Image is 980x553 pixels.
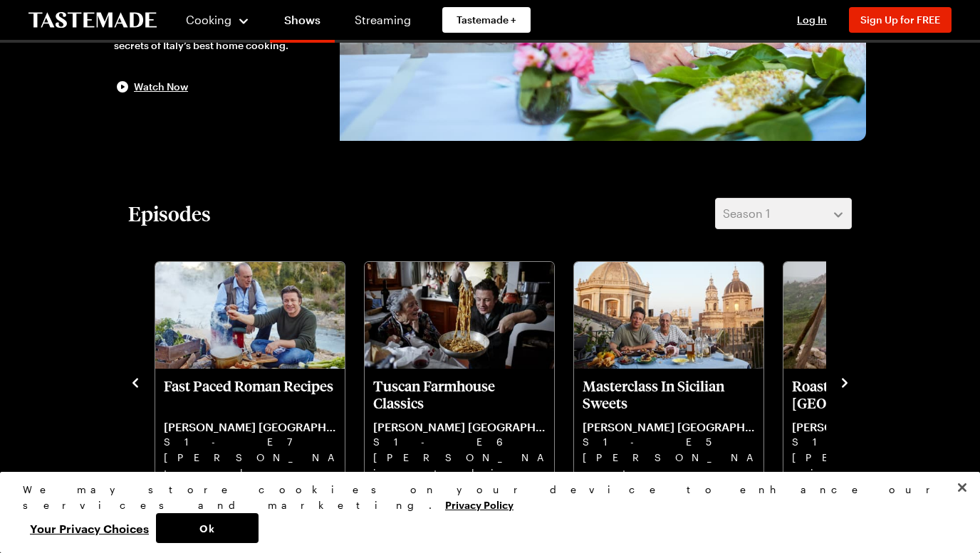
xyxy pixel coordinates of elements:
h2: Episodes [128,201,211,226]
p: S1 - E7 [164,434,336,450]
div: 4 / 8 [573,258,782,505]
img: Masterclass In Sicilian Sweets [574,262,763,369]
p: [PERSON_NAME] [GEOGRAPHIC_DATA] [373,420,546,434]
span: Season 1 [723,205,770,222]
p: [PERSON_NAME] [GEOGRAPHIC_DATA] [164,420,336,434]
button: Close [947,472,978,503]
span: Log In [797,14,827,26]
p: [PERSON_NAME] [GEOGRAPHIC_DATA] [792,420,964,434]
p: [PERSON_NAME] is taking spaghetti bolognese to the next level and re-creating a mind-blowing [DEM... [373,450,546,495]
button: Your Privacy Choices [23,513,156,543]
span: Cooking [186,13,231,26]
a: Masterclass In Sicilian Sweets [583,377,755,495]
a: Shows [270,3,335,43]
p: Masterclass In Sicilian Sweets [583,377,755,411]
p: [PERSON_NAME] tracks down some fast, fresh and easy recipes, featuring [PERSON_NAME] and [PERSON_... [164,450,336,495]
a: To Tastemade Home Page [28,12,157,28]
div: Privacy [23,482,945,543]
button: Cooking [185,3,250,37]
p: Tuscan Farmhouse Classics [373,377,546,411]
button: navigate to previous item [128,373,142,390]
span: Sign Up for FREE [860,14,940,26]
a: Tastemade + [442,7,531,33]
a: Tuscan Farmhouse Classics [373,377,546,495]
button: Sign Up for FREE [849,7,952,33]
p: [PERSON_NAME] gets a masterclass in Sicilian sweets and cooking up an epic tuna, prawn and pistac... [583,450,755,495]
button: Season 1 [715,198,852,229]
div: Roasting Hilltop Lamb in Basilicata [783,262,973,504]
p: S1 - E4 [792,434,964,450]
p: Fast Paced Roman Recipes [164,377,336,411]
button: Log In [783,13,840,27]
p: Roasting Hilltop Lamb in [GEOGRAPHIC_DATA] [792,377,964,411]
a: Fast Paced Roman Recipes [164,377,336,495]
span: Watch Now [134,80,188,94]
div: Fast Paced Roman Recipes [155,262,345,504]
div: Masterclass In Sicilian Sweets [574,262,763,504]
div: We may store cookies on your device to enhance our services and marketing. [23,482,945,513]
p: [PERSON_NAME] visits [GEOGRAPHIC_DATA] in search of some old school Italian recipes. [792,450,964,495]
img: Roasting Hilltop Lamb in Basilicata [783,262,973,369]
img: Fast Paced Roman Recipes [155,262,345,369]
button: navigate to next item [838,373,852,390]
div: 2 / 8 [154,258,363,505]
img: Tuscan Farmhouse Classics [365,262,554,369]
p: [PERSON_NAME] [GEOGRAPHIC_DATA] [583,420,755,434]
a: Roasting Hilltop Lamb in Basilicata [792,377,964,495]
span: Tastemade + [457,13,516,27]
div: Tuscan Farmhouse Classics [365,262,554,504]
p: S1 - E5 [583,434,755,450]
div: 3 / 8 [363,258,573,505]
p: S1 - E6 [373,434,546,450]
a: More information about your privacy, opens in a new tab [445,497,514,511]
button: Ok [156,513,259,543]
